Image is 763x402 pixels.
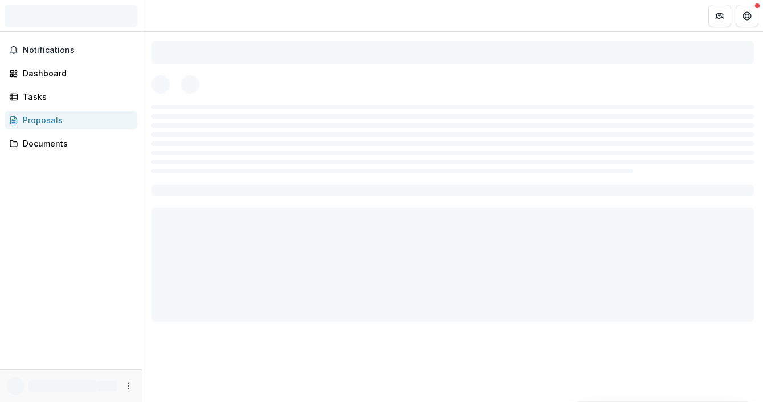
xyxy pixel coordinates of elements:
div: Tasks [23,91,128,103]
div: Documents [23,137,128,149]
button: Get Help [736,5,758,27]
button: More [121,379,135,393]
div: Dashboard [23,67,128,79]
a: Proposals [5,111,137,129]
a: Tasks [5,87,137,106]
button: Notifications [5,41,137,59]
a: Documents [5,134,137,153]
span: Notifications [23,46,133,55]
a: Dashboard [5,64,137,83]
div: Proposals [23,114,128,126]
button: Partners [708,5,731,27]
